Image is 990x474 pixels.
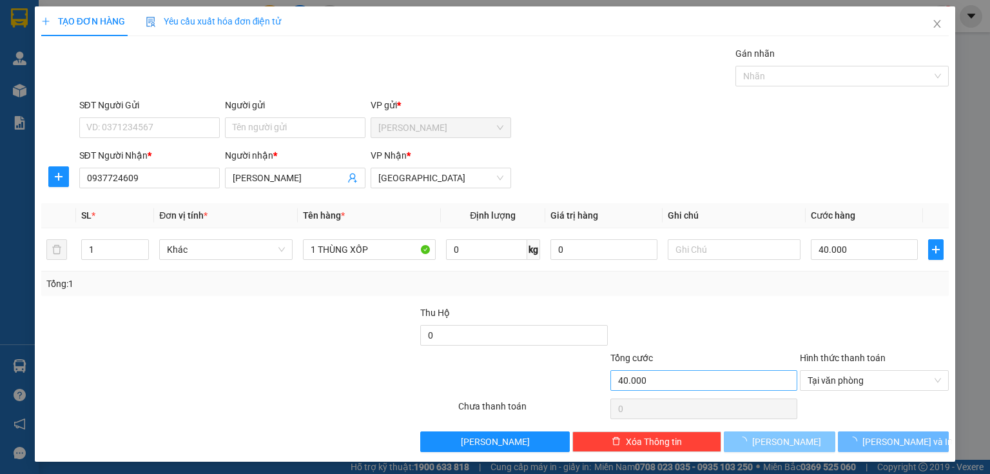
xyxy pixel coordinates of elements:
span: Đơn vị tính [159,210,208,221]
span: Khác [167,240,284,259]
label: Hình thức thanh toán [800,353,886,363]
span: Thu Hộ [420,308,450,318]
div: Người nhận [225,148,365,163]
span: SL [81,210,92,221]
span: Sài Gòn [378,168,503,188]
span: loading [738,437,752,446]
span: [PERSON_NAME] [752,435,821,449]
button: plus [928,239,944,260]
span: close [932,19,942,29]
span: [PERSON_NAME] và In [862,435,953,449]
span: plus [929,244,943,255]
span: Xóa Thông tin [626,435,682,449]
span: delete [612,437,621,447]
label: Gán nhãn [735,48,775,59]
button: plus [48,166,69,187]
th: Ghi chú [663,203,806,228]
span: Cước hàng [811,210,855,221]
div: SĐT Người Gửi [79,98,220,112]
div: Chưa thanh toán [457,399,608,422]
span: loading [848,437,862,446]
button: deleteXóa Thông tin [572,431,721,452]
span: Tên hàng [303,210,345,221]
input: 0 [550,239,657,260]
span: plus [49,172,68,182]
span: user-add [347,173,358,183]
span: Tổng cước [610,353,653,363]
button: [PERSON_NAME] và In [838,431,949,452]
span: [PERSON_NAME] [461,435,530,449]
button: delete [46,239,67,260]
button: Close [919,6,955,43]
input: VD: Bàn, Ghế [303,239,436,260]
span: Yêu cầu xuất hóa đơn điện tử [146,16,282,26]
span: Phan Rang [378,118,503,137]
span: Tại văn phòng [808,371,941,390]
img: icon [146,17,156,27]
span: Định lượng [470,210,516,221]
input: Ghi Chú [668,239,801,260]
span: kg [527,239,540,260]
div: Người gửi [225,98,365,112]
span: TẠO ĐƠN HÀNG [41,16,125,26]
div: SĐT Người Nhận [79,148,220,163]
button: [PERSON_NAME] [724,431,835,452]
span: plus [41,17,50,26]
div: Tổng: 1 [46,277,383,291]
button: [PERSON_NAME] [420,431,569,452]
div: VP gửi [371,98,511,112]
span: Giá trị hàng [550,210,598,221]
span: VP Nhận [371,150,407,161]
